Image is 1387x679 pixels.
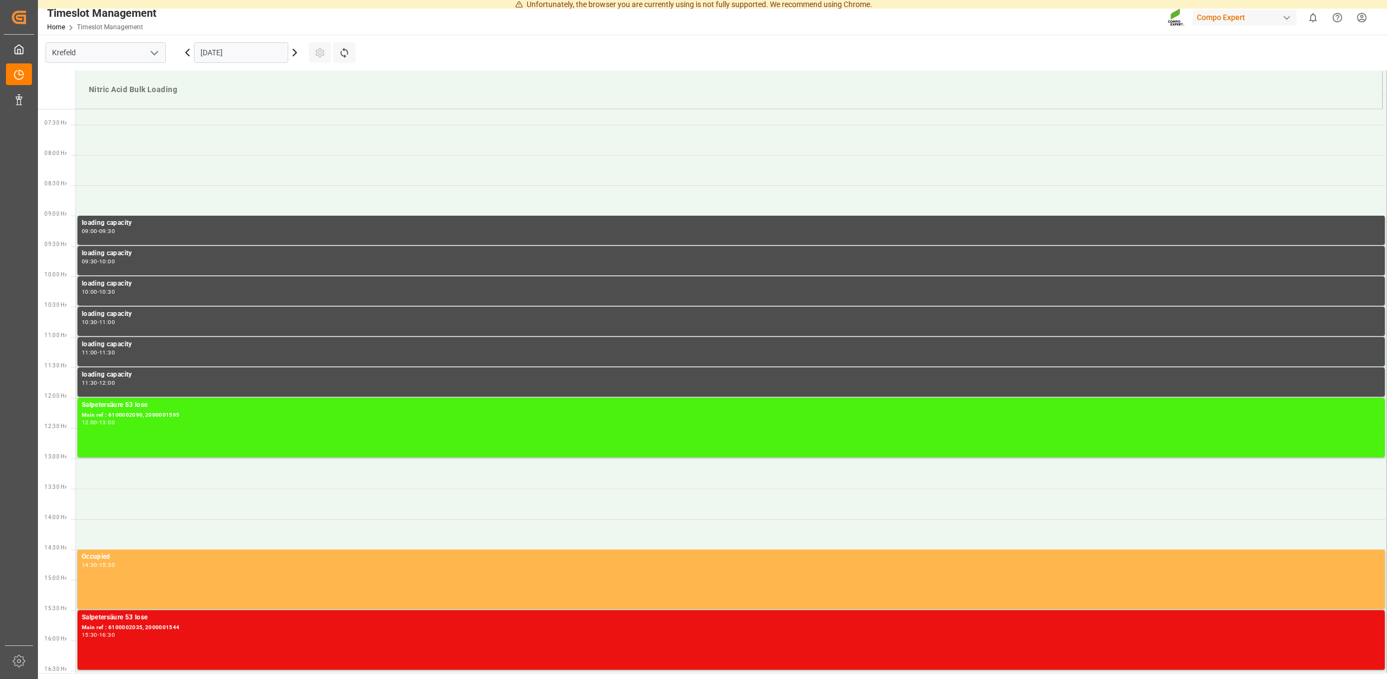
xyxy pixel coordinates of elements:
[1301,5,1325,30] button: show 0 new notifications
[98,289,99,294] div: -
[44,150,67,156] span: 08:00 Hr
[44,514,67,520] span: 14:00 Hr
[82,632,98,637] div: 15:30
[44,636,67,642] span: 16:00 Hr
[99,320,115,325] div: 11:00
[44,332,67,338] span: 11:00 Hr
[44,423,67,429] span: 12:30 Hr
[194,42,288,63] input: DD.MM.YYYY
[82,612,1380,623] div: Salpetersäure 53 lose
[1325,5,1350,30] button: Help Center
[99,289,115,294] div: 10:30
[44,120,67,126] span: 07:30 Hr
[44,180,67,186] span: 08:30 Hr
[99,229,115,234] div: 09:30
[82,420,98,425] div: 12:00
[47,23,65,31] a: Home
[82,411,1380,420] div: Main ref : 6100002090, 2000001595
[98,320,99,325] div: -
[82,259,98,264] div: 09:30
[44,666,67,672] span: 16:30 Hr
[82,552,1380,562] div: Occupied
[47,5,157,21] div: Timeslot Management
[46,42,166,63] input: Type to search/select
[44,605,67,611] span: 15:30 Hr
[98,350,99,355] div: -
[85,80,1373,100] div: Nitric Acid Bulk Loading
[44,211,67,217] span: 09:00 Hr
[99,350,115,355] div: 11:30
[82,309,1380,320] div: loading capacity
[98,229,99,234] div: -
[82,623,1380,632] div: Main ref : 6100002035, 2000001544
[99,562,115,567] div: 15:30
[82,370,1380,380] div: loading capacity
[44,241,67,247] span: 09:30 Hr
[44,271,67,277] span: 10:00 Hr
[82,248,1380,259] div: loading capacity
[98,632,99,637] div: -
[82,218,1380,229] div: loading capacity
[82,279,1380,289] div: loading capacity
[82,320,98,325] div: 10:30
[99,259,115,264] div: 10:00
[1168,8,1185,27] img: Screenshot%202023-09-29%20at%2010.02.21.png_1712312052.png
[82,229,98,234] div: 09:00
[99,632,115,637] div: 16:30
[99,420,115,425] div: 13:00
[82,562,98,567] div: 14:30
[82,289,98,294] div: 10:00
[44,545,67,551] span: 14:30 Hr
[44,454,67,460] span: 13:00 Hr
[44,484,67,490] span: 13:30 Hr
[44,393,67,399] span: 12:00 Hr
[44,575,67,581] span: 15:00 Hr
[98,562,99,567] div: -
[99,380,115,385] div: 12:00
[44,302,67,308] span: 10:30 Hr
[82,400,1380,411] div: Salpetersäure 53 lose
[1192,10,1297,25] div: Compo Expert
[98,380,99,385] div: -
[98,420,99,425] div: -
[82,380,98,385] div: 11:30
[82,350,98,355] div: 11:00
[146,44,162,61] button: open menu
[1192,7,1301,28] button: Compo Expert
[82,339,1380,350] div: loading capacity
[98,259,99,264] div: -
[44,363,67,368] span: 11:30 Hr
